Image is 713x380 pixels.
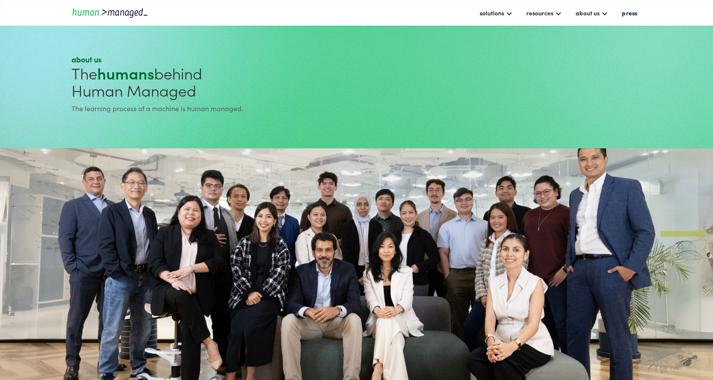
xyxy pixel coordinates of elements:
div: resources [526,8,553,18]
div: The learning process of a machine is human managed. [72,103,353,113]
a: press [618,6,641,20]
div: about us [571,6,612,20]
div: about us [576,8,600,18]
strong: humans [97,62,154,84]
h1: The behind Human Managed [72,65,353,99]
div: solutions [480,8,504,18]
div: about us [72,54,353,65]
div: solutions [475,6,517,20]
a: home [72,7,149,18]
div: resources [522,6,566,20]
